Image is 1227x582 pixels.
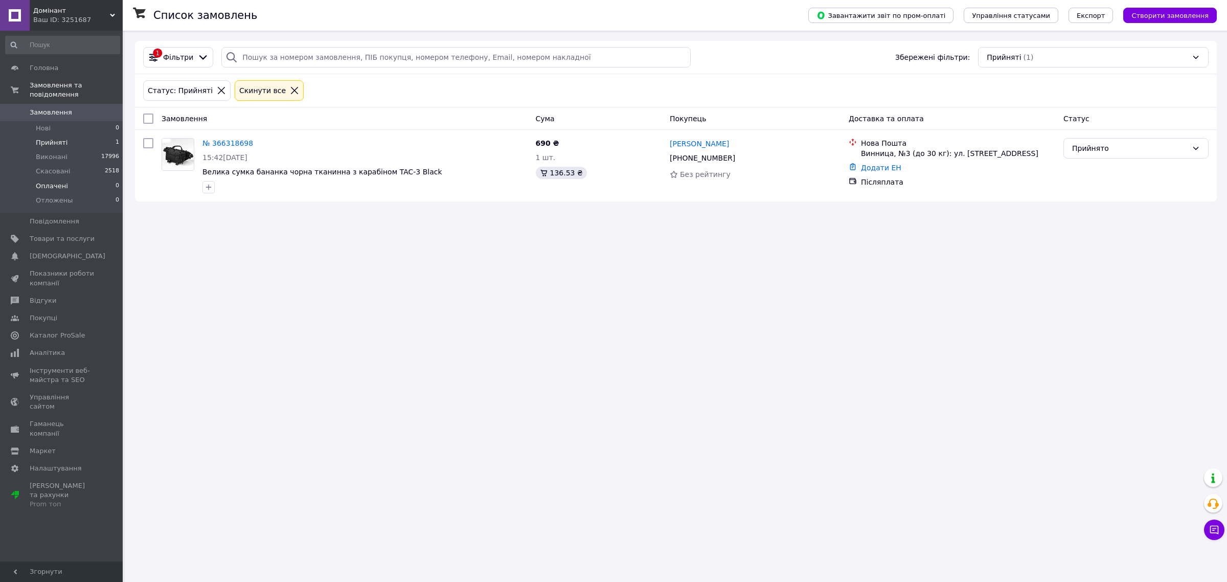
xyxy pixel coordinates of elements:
span: Без рейтингу [680,170,731,178]
img: Фото товару [162,139,194,170]
span: 1 [116,138,119,147]
span: [PERSON_NAME] та рахунки [30,481,95,509]
span: Експорт [1077,12,1105,19]
a: [PERSON_NAME] [670,139,729,149]
span: Покупець [670,115,706,123]
span: Маркет [30,446,56,456]
div: Статус: Прийняті [146,85,215,96]
button: Завантажити звіт по пром-оплаті [808,8,953,23]
div: Cкинути все [237,85,288,96]
span: Управління статусами [972,12,1050,19]
span: 690 ₴ [536,139,559,147]
button: Чат з покупцем [1204,520,1224,540]
span: Скасовані [36,167,71,176]
span: 0 [116,196,119,205]
span: Головна [30,63,58,73]
span: 15:42[DATE] [202,153,247,162]
span: Замовлення [30,108,72,117]
a: № 366318698 [202,139,253,147]
a: Створити замовлення [1113,11,1217,19]
a: Велика сумка бананка чорна тканинна з карабіном TAC-3 Black [202,168,442,176]
span: Завантажити звіт по пром-оплаті [816,11,945,20]
span: Аналітика [30,348,65,357]
span: Управління сайтом [30,393,95,411]
span: Нові [36,124,51,133]
span: Оплачені [36,182,68,191]
a: Фото товару [162,138,194,171]
button: Експорт [1069,8,1114,23]
span: Покупці [30,314,57,323]
input: Пошук [5,36,120,54]
span: Збережені фільтри: [895,52,970,62]
span: 2518 [105,167,119,176]
span: Прийняті [987,52,1021,62]
span: Повідомлення [30,217,79,226]
span: [DEMOGRAPHIC_DATA] [30,252,105,261]
div: Prom топ [30,500,95,509]
div: Ваш ID: 3251687 [33,15,123,25]
a: Додати ЕН [861,164,901,172]
span: (1) [1024,53,1034,61]
span: Отложены [36,196,73,205]
span: Налаштування [30,464,82,473]
span: 17996 [101,152,119,162]
span: Прийняті [36,138,67,147]
h1: Список замовлень [153,9,257,21]
span: Замовлення та повідомлення [30,81,123,99]
span: Товари та послуги [30,234,95,243]
span: Домінант [33,6,110,15]
button: Створити замовлення [1123,8,1217,23]
span: Інструменти веб-майстра та SEO [30,366,95,385]
div: Нова Пошта [861,138,1055,148]
div: 136.53 ₴ [536,167,587,179]
div: Винница, №3 (до 30 кг): ул. [STREET_ADDRESS] [861,148,1055,159]
span: Виконані [36,152,67,162]
span: Каталог ProSale [30,331,85,340]
button: Управління статусами [964,8,1058,23]
span: Доставка та оплата [849,115,924,123]
span: Створити замовлення [1131,12,1209,19]
span: 1 шт. [536,153,556,162]
span: Відгуки [30,296,56,305]
span: Статус [1063,115,1089,123]
span: 0 [116,182,119,191]
span: Cума [536,115,555,123]
div: Прийнято [1072,143,1188,154]
span: Фільтри [163,52,193,62]
input: Пошук за номером замовлення, ПІБ покупця, номером телефону, Email, номером накладної [221,47,690,68]
div: Післяплата [861,177,1055,187]
span: [PHONE_NUMBER] [670,154,735,162]
span: 0 [116,124,119,133]
span: Замовлення [162,115,207,123]
span: Гаманець компанії [30,419,95,438]
span: Показники роботи компанії [30,269,95,287]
